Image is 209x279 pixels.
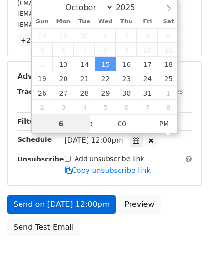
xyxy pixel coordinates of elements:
span: October 12, 2025 [32,57,53,71]
iframe: Chat Widget [161,233,209,279]
span: October 9, 2025 [116,43,137,57]
span: October 31, 2025 [137,86,158,100]
span: October 20, 2025 [53,71,74,86]
span: November 5, 2025 [95,100,116,114]
span: Click to toggle [151,114,177,133]
span: Sat [158,19,179,25]
span: Thu [116,19,137,25]
span: October 6, 2025 [53,43,74,57]
span: October 17, 2025 [137,57,158,71]
label: Add unsubscribe link [75,154,144,164]
span: November 1, 2025 [158,86,179,100]
span: October 24, 2025 [137,71,158,86]
span: [DATE] 12:00pm [65,136,123,145]
span: October 30, 2025 [116,86,137,100]
span: October 21, 2025 [74,71,95,86]
span: October 11, 2025 [158,43,179,57]
a: Send on [DATE] 12:00pm [7,195,116,214]
span: November 6, 2025 [116,100,137,114]
span: October 16, 2025 [116,57,137,71]
span: October 15, 2025 [95,57,116,71]
span: Fri [137,19,158,25]
span: Wed [95,19,116,25]
span: November 7, 2025 [137,100,158,114]
span: October 13, 2025 [53,57,74,71]
span: October 2, 2025 [116,28,137,43]
strong: Schedule [17,136,52,143]
span: October 19, 2025 [32,71,53,86]
input: Minute [93,114,151,133]
span: October 25, 2025 [158,71,179,86]
span: October 27, 2025 [53,86,74,100]
span: Tue [74,19,95,25]
span: November 8, 2025 [158,100,179,114]
span: September 30, 2025 [74,28,95,43]
input: Hour [32,114,90,133]
small: [EMAIL_ADDRESS][DOMAIN_NAME] [17,21,124,28]
span: October 10, 2025 [137,43,158,57]
h5: Advanced [17,71,192,82]
a: Copy unsubscribe link [65,166,151,175]
span: October 7, 2025 [74,43,95,57]
span: September 29, 2025 [53,28,74,43]
span: Mon [53,19,74,25]
span: September 28, 2025 [32,28,53,43]
span: October 22, 2025 [95,71,116,86]
small: [EMAIL_ADDRESS][DOMAIN_NAME] [17,10,124,17]
span: : [90,114,93,133]
span: October 26, 2025 [32,86,53,100]
strong: Filters [17,118,42,125]
span: October 4, 2025 [158,28,179,43]
input: Year [113,3,148,12]
span: October 28, 2025 [74,86,95,100]
strong: Tracking [17,88,49,96]
a: +22 more [17,34,57,46]
span: October 5, 2025 [32,43,53,57]
strong: Unsubscribe [17,155,64,163]
span: October 18, 2025 [158,57,179,71]
span: Sun [32,19,53,25]
span: October 8, 2025 [95,43,116,57]
span: November 2, 2025 [32,100,53,114]
span: October 29, 2025 [95,86,116,100]
span: October 23, 2025 [116,71,137,86]
span: November 3, 2025 [53,100,74,114]
a: Preview [118,195,160,214]
span: October 1, 2025 [95,28,116,43]
a: Send Test Email [7,218,80,236]
span: October 14, 2025 [74,57,95,71]
span: November 4, 2025 [74,100,95,114]
span: October 3, 2025 [137,28,158,43]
